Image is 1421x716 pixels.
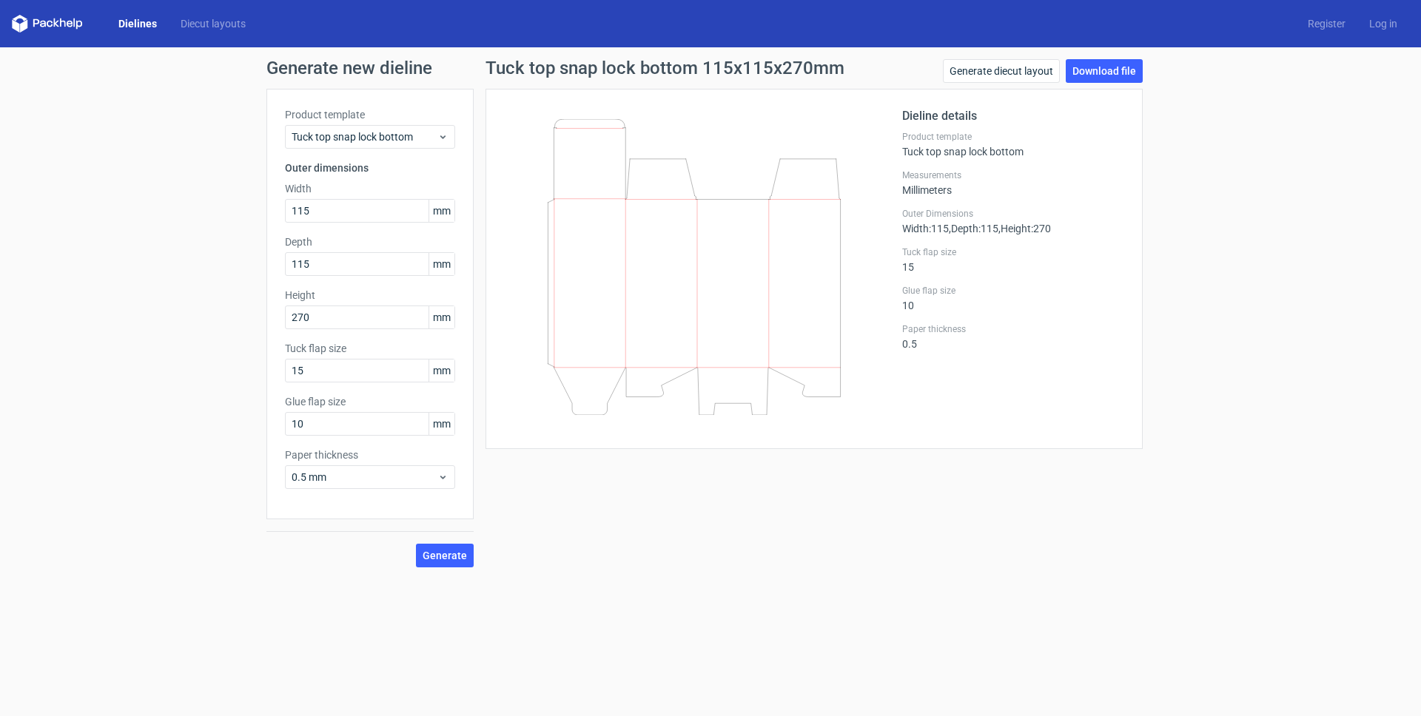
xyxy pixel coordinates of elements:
[285,288,455,303] label: Height
[902,323,1124,350] div: 0.5
[1357,16,1409,31] a: Log in
[266,59,1155,77] h1: Generate new dieline
[429,200,454,222] span: mm
[285,107,455,122] label: Product template
[1066,59,1143,83] a: Download file
[429,306,454,328] span: mm
[169,16,258,31] a: Diecut layouts
[292,470,437,484] span: 0.5 mm
[902,323,1124,335] label: Paper thickness
[943,59,1060,83] a: Generate diecut layout
[429,413,454,435] span: mm
[285,181,455,196] label: Width
[292,129,437,144] span: Tuck top snap lock bottom
[1296,16,1357,31] a: Register
[107,16,169,31] a: Dielines
[902,107,1124,125] h2: Dieline details
[902,169,1124,181] label: Measurements
[285,394,455,409] label: Glue flap size
[285,447,455,462] label: Paper thickness
[902,285,1124,297] label: Glue flap size
[902,285,1124,311] div: 10
[949,223,998,234] span: , Depth : 115
[429,359,454,382] span: mm
[429,253,454,275] span: mm
[416,544,474,567] button: Generate
[902,246,1124,258] label: Tuck flap size
[902,246,1124,273] div: 15
[902,131,1124,143] label: Product template
[998,223,1051,234] span: , Height : 270
[285,161,455,175] h3: Outer dimensions
[902,131,1124,158] div: Tuck top snap lock bottom
[902,208,1124,220] label: Outer Dimensions
[423,550,467,561] span: Generate
[902,223,949,234] span: Width : 115
[285,234,455,249] label: Depth
[285,341,455,356] label: Tuck flap size
[486,59,844,77] h1: Tuck top snap lock bottom 115x115x270mm
[902,169,1124,196] div: Millimeters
